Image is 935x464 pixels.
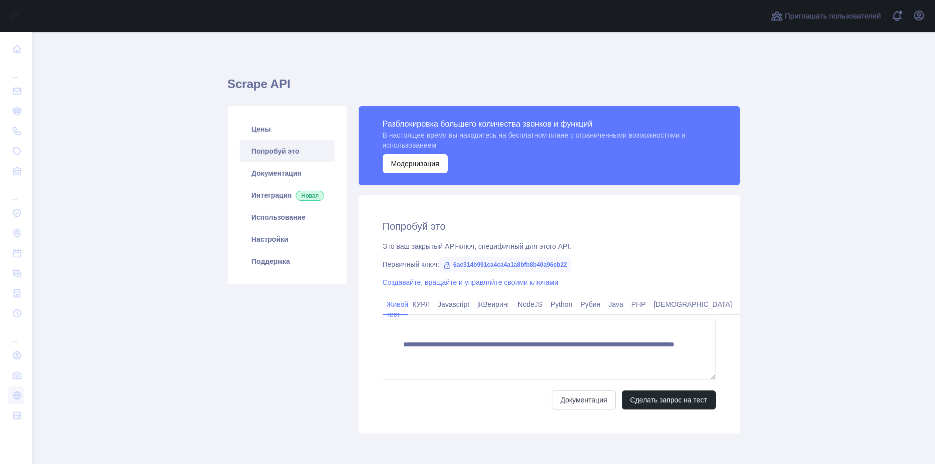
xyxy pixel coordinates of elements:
[383,219,716,233] h2: Попробуй это
[604,296,627,312] a: Java
[383,130,716,150] div: В настоящее время вы находитесь на бесплатном плане с ограниченными возможностями и использованием
[383,278,558,286] a: Создавайте, вращайте и управляйте своими ключами
[622,390,716,409] button: Сделать запрос на тест
[514,296,547,312] a: NodeJS
[785,11,881,22] span: Приглашать пользователей
[240,184,335,206] a: ИнтеграцияНовая
[383,154,448,173] button: Модернизация
[383,241,716,251] div: Это ваш закрытый API-ключ, специфичный для этого API.
[8,324,24,344] div: ...
[240,250,335,272] a: Поддержка
[383,118,716,130] div: Разблокировка большего количества звонков и функций
[240,206,335,228] a: Использование
[383,296,409,322] a: Живой тест
[240,228,335,250] a: Настройки
[736,296,779,312] a: Почтальон
[547,296,577,312] a: Python
[473,296,514,312] a: jКВеиринг
[650,296,736,312] a: [DEMOGRAPHIC_DATA]
[8,182,24,202] div: ...
[8,60,24,80] div: ...
[576,296,604,312] a: Рубин
[552,390,615,409] a: Документация
[383,259,716,269] div: Первичный ключ:
[240,140,335,162] a: Попробуй это
[439,257,571,272] span: 6ac314b991ca4ca4a1a8bfb8b40a96eb22
[627,296,650,312] a: PHP
[240,118,335,140] a: Цены
[296,191,324,201] span: Новая
[240,162,335,184] a: Документация
[434,296,473,312] a: Javascript
[769,8,883,24] button: Приглашать пользователей
[408,296,434,312] a: КУРЛ
[228,76,740,100] h1: Scrape API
